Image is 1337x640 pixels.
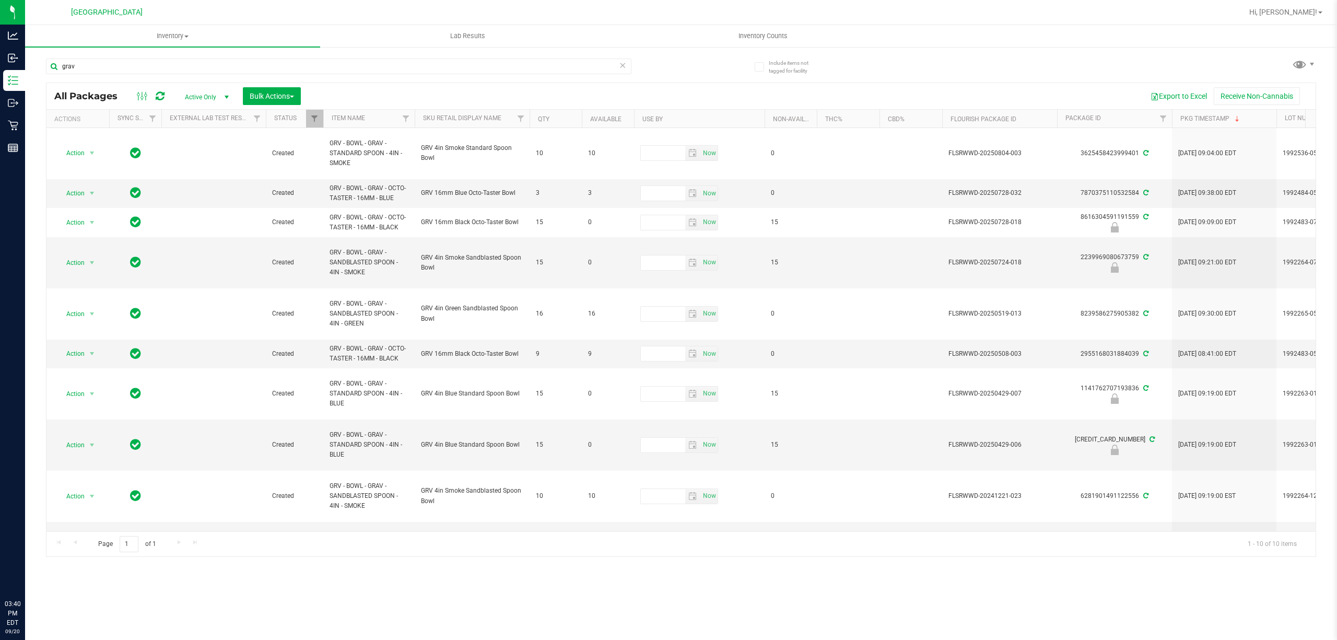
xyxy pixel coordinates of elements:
a: Package ID [1065,114,1101,122]
span: [DATE] 09:04:00 EDT [1178,148,1236,158]
a: Filter [512,110,530,127]
span: In Sync [130,215,141,229]
span: FLSRWWD-20250519-013 [948,309,1051,319]
a: Inventory [25,25,320,47]
span: GRV 4in Blue Standard Spoon Bowl [421,440,523,450]
span: Clear [619,59,626,72]
span: select [700,438,718,452]
span: 10 [536,148,576,158]
span: select [86,438,99,452]
a: Available [590,115,621,123]
span: select [86,387,99,401]
span: [DATE] 09:09:00 EDT [1178,217,1236,227]
inline-svg: Reports [8,143,18,153]
span: select [86,489,99,504]
div: 3625458423999401 [1055,148,1174,158]
span: Sync from Compliance System [1142,310,1148,317]
span: Set Current date [700,146,718,161]
span: 0 [771,309,811,319]
a: Use By [642,115,663,123]
span: select [700,307,718,321]
span: select [685,146,700,160]
span: Action [57,215,85,230]
span: [DATE] 09:38:00 EDT [1178,188,1236,198]
div: 2955168031884039 [1055,349,1174,359]
p: 03:40 PM EDT [5,599,20,627]
span: In Sync [130,146,141,160]
span: [DATE] 08:41:00 EDT [1178,349,1236,359]
span: 15 [536,258,576,267]
span: Sync from Compliance System [1142,253,1148,261]
span: Created [272,188,317,198]
span: Set Current date [700,255,718,270]
span: GRV 16mm Black Octo-Taster Bowl [421,349,523,359]
span: Hi, [PERSON_NAME]! [1249,8,1317,16]
span: Sync from Compliance System [1148,436,1155,443]
a: THC% [825,115,842,123]
span: FLSRWWD-20250724-018 [948,258,1051,267]
button: Bulk Actions [243,87,301,105]
span: select [86,255,99,270]
span: Set Current date [700,186,718,201]
span: FLSRWWD-20250728-018 [948,217,1051,227]
span: 0 [771,188,811,198]
span: Action [57,186,85,201]
span: select [685,438,700,452]
span: select [700,215,718,230]
span: Include items not tagged for facility [769,59,821,75]
span: Action [57,146,85,160]
span: GRV - BOWL - GRAV - STANDARD SPOON - 4IN - BLUE [330,379,408,409]
inline-svg: Analytics [8,30,18,41]
a: Filter [144,110,161,127]
span: Created [272,258,317,267]
span: 0 [588,217,628,227]
a: Sku Retail Display Name [423,114,501,122]
span: 10 [588,148,628,158]
span: Set Current date [700,215,718,230]
span: GRV 4in Smoke Sandblasted Spoon Bowl [421,253,523,273]
span: In Sync [130,255,141,270]
span: In Sync [130,185,141,200]
span: [DATE] 09:19:00 EDT [1178,389,1236,399]
span: 3 [536,188,576,198]
span: select [685,346,700,361]
span: select [86,346,99,361]
span: 15 [771,258,811,267]
span: [GEOGRAPHIC_DATA] [71,8,143,17]
span: FLSRWWD-20250429-007 [948,389,1051,399]
a: Item Name [332,114,365,122]
span: FLSRWWD-20250728-032 [948,188,1051,198]
span: 9 [536,349,576,359]
span: 0 [588,389,628,399]
span: GRV - BOWL - GRAV - OCTO-TASTER - 16MM - BLACK [330,344,408,364]
span: Inventory Counts [724,31,802,41]
span: Set Current date [700,306,718,321]
span: Created [272,148,317,158]
span: Created [272,349,317,359]
div: 2239969080673759 [1055,252,1174,273]
span: 10 [588,491,628,501]
span: 15 [771,217,811,227]
span: GRV 4in Green Sandblasted Spoon Bowl [421,304,523,323]
span: GRV - BOWL - GRAV - SANDBLASTED SPOON - 4IN - SMOKE [330,481,408,511]
a: Lot Number [1285,114,1322,122]
span: [DATE] 09:30:00 EDT [1178,309,1236,319]
span: 0 [771,148,811,158]
span: select [86,146,99,160]
inline-svg: Outbound [8,98,18,108]
div: [CREDIT_CARD_NUMBER] [1055,435,1174,455]
span: select [685,387,700,401]
inline-svg: Inbound [8,53,18,63]
span: 1 - 10 of 10 items [1239,536,1305,552]
button: Export to Excel [1144,87,1214,105]
div: Newly Received [1055,222,1174,232]
inline-svg: Inventory [8,75,18,86]
span: GRV - BOWL - GRAV - SANDBLASTED SPOON - 4IN - SMOKE [330,248,408,278]
a: Filter [306,110,323,127]
input: Search Package ID, Item Name, SKU, Lot or Part Number... [46,59,631,74]
a: Lab Results [320,25,615,47]
a: CBD% [888,115,905,123]
span: In Sync [130,306,141,321]
a: Pkg Timestamp [1180,115,1241,122]
p: 09/20 [5,627,20,635]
